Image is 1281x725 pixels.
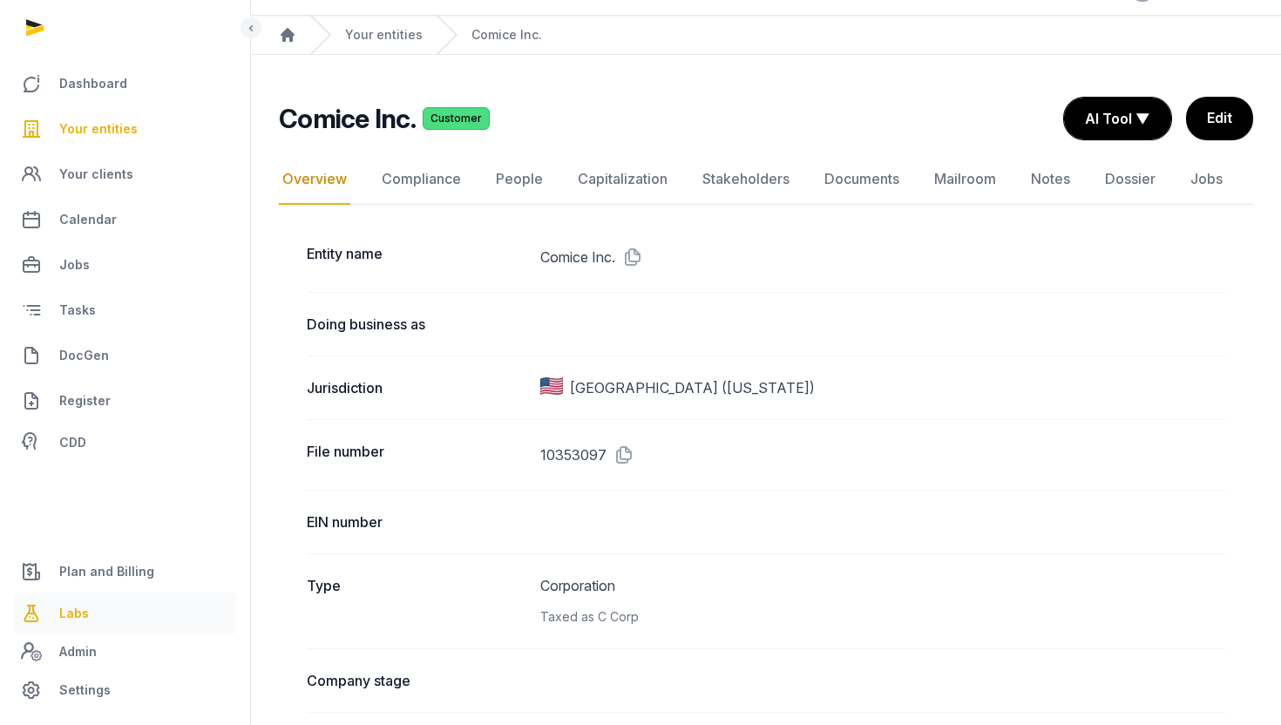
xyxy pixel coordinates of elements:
span: Labs [59,603,89,624]
a: Labs [14,593,236,634]
dd: Comice Inc. [540,243,1226,271]
a: Comice Inc. [471,26,542,44]
a: Register [14,380,236,422]
div: Taxed as C Corp [540,606,1226,627]
a: Your entities [14,108,236,150]
a: CDD [14,425,236,460]
a: Mailroom [931,154,1000,205]
dt: Doing business as [307,314,526,335]
a: Settings [14,669,236,711]
nav: Tabs [279,154,1253,205]
a: Edit [1186,97,1253,140]
span: Admin [59,641,97,662]
dd: Corporation [540,575,1226,627]
dt: EIN number [307,512,526,532]
a: Capitalization [574,154,671,205]
a: Calendar [14,199,236,241]
span: DocGen [59,345,109,366]
a: Notes [1027,154,1074,205]
nav: Breadcrumb [251,16,1281,55]
dd: 10353097 [540,441,1226,469]
span: Register [59,390,111,411]
dt: Jurisdiction [307,377,526,398]
dt: Company stage [307,670,526,691]
a: Dossier [1101,154,1159,205]
a: Compliance [378,154,464,205]
a: Jobs [14,244,236,286]
span: Your entities [59,119,138,139]
span: Plan and Billing [59,561,154,582]
a: Admin [14,634,236,669]
a: Overview [279,154,350,205]
a: Stakeholders [699,154,793,205]
span: Customer [423,107,490,130]
span: Tasks [59,300,96,321]
span: Your clients [59,164,133,185]
span: [GEOGRAPHIC_DATA] ([US_STATE]) [570,377,815,398]
a: Dashboard [14,63,236,105]
span: Jobs [59,254,90,275]
a: Your clients [14,153,236,195]
span: Calendar [59,209,117,230]
a: Tasks [14,289,236,331]
a: Documents [821,154,903,205]
button: AI Tool ▼ [1064,98,1171,139]
dt: Type [307,575,526,627]
a: Your entities [345,26,423,44]
span: Dashboard [59,73,127,94]
a: Plan and Billing [14,551,236,593]
span: CDD [59,432,86,453]
dt: File number [307,441,526,469]
h2: Comice Inc. [279,103,416,134]
dt: Entity name [307,243,526,271]
a: DocGen [14,335,236,376]
a: Jobs [1187,154,1226,205]
a: People [492,154,546,205]
span: Settings [59,680,111,701]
